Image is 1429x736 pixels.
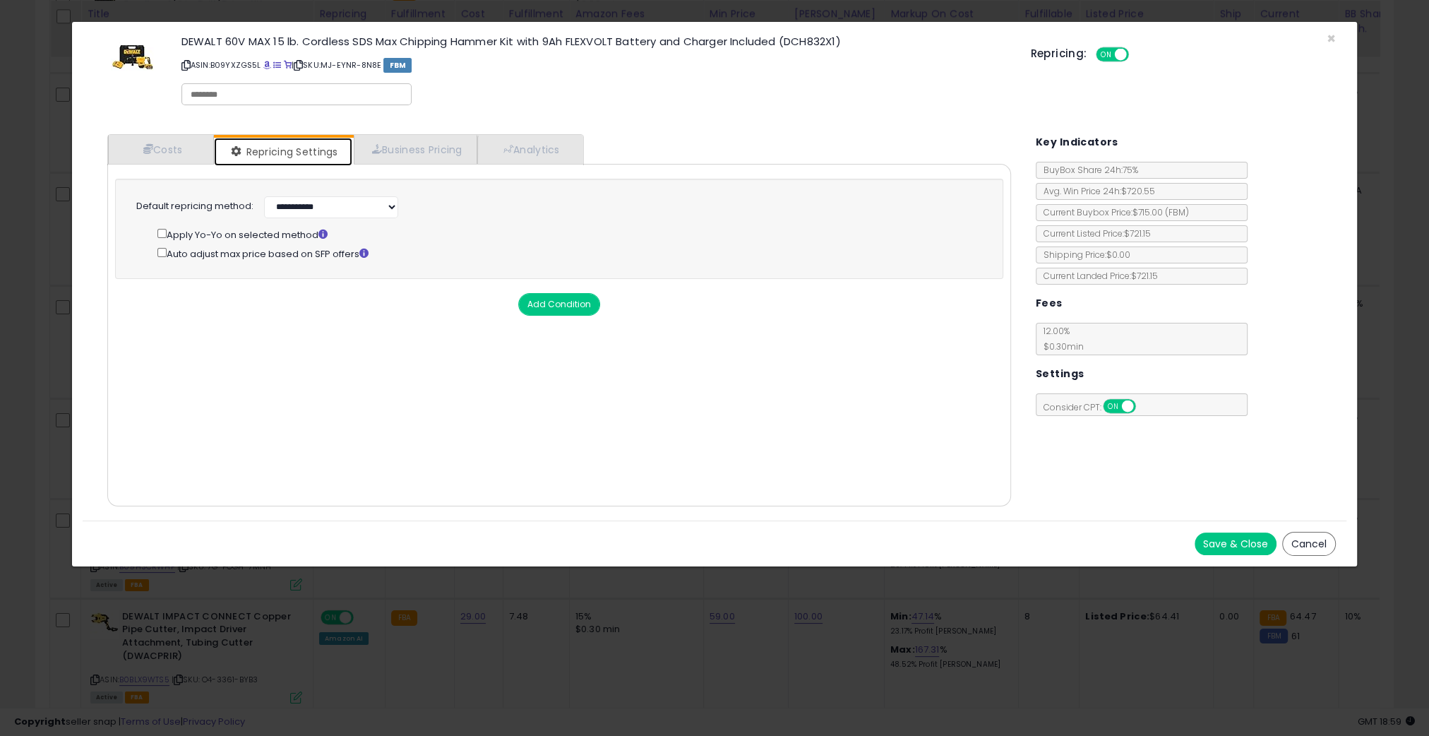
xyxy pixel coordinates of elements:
span: 12.00 % [1036,325,1084,352]
span: Avg. Win Price 24h: $720.55 [1036,185,1155,197]
span: OFF [1126,49,1149,61]
label: Default repricing method: [136,200,253,213]
a: All offer listings [273,59,281,71]
span: FBM [383,58,412,73]
a: BuyBox page [263,59,271,71]
img: 41C7dDCTiIL._SL60_.jpg [111,36,153,78]
span: ON [1104,400,1122,412]
h3: DEWALT 60V MAX 15 lb. Cordless SDS Max Chipping Hammer Kit with 9Ah FLEXVOLT Battery and Charger ... [181,36,1010,47]
a: Your listing only [284,59,292,71]
button: Save & Close [1195,533,1276,555]
span: ON [1097,49,1115,61]
span: Shipping Price: $0.00 [1036,249,1130,261]
span: BuyBox Share 24h: 75% [1036,164,1138,176]
span: × [1327,28,1336,49]
a: Analytics [477,135,582,164]
button: Cancel [1282,532,1336,556]
p: ASIN: B09YXZGS5L | SKU: MJ-EYNR-8N8E [181,54,1010,76]
h5: Key Indicators [1036,133,1118,151]
h5: Repricing: [1030,48,1087,59]
h5: Settings [1036,365,1084,383]
span: Consider CPT: [1036,401,1154,413]
span: $715.00 [1132,206,1189,218]
span: Current Landed Price: $721.15 [1036,270,1158,282]
a: Costs [108,135,214,164]
div: Auto adjust max price based on SFP offers [157,245,979,261]
span: $0.30 min [1036,340,1084,352]
a: Repricing Settings [214,138,352,166]
span: Current Buybox Price: [1036,206,1189,218]
span: OFF [1133,400,1156,412]
a: Business Pricing [354,135,477,164]
span: Current Listed Price: $721.15 [1036,227,1151,239]
h5: Fees [1036,295,1063,312]
div: Apply Yo-Yo on selected method [157,226,979,242]
span: ( FBM ) [1165,206,1189,218]
button: Add Condition [518,293,600,316]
